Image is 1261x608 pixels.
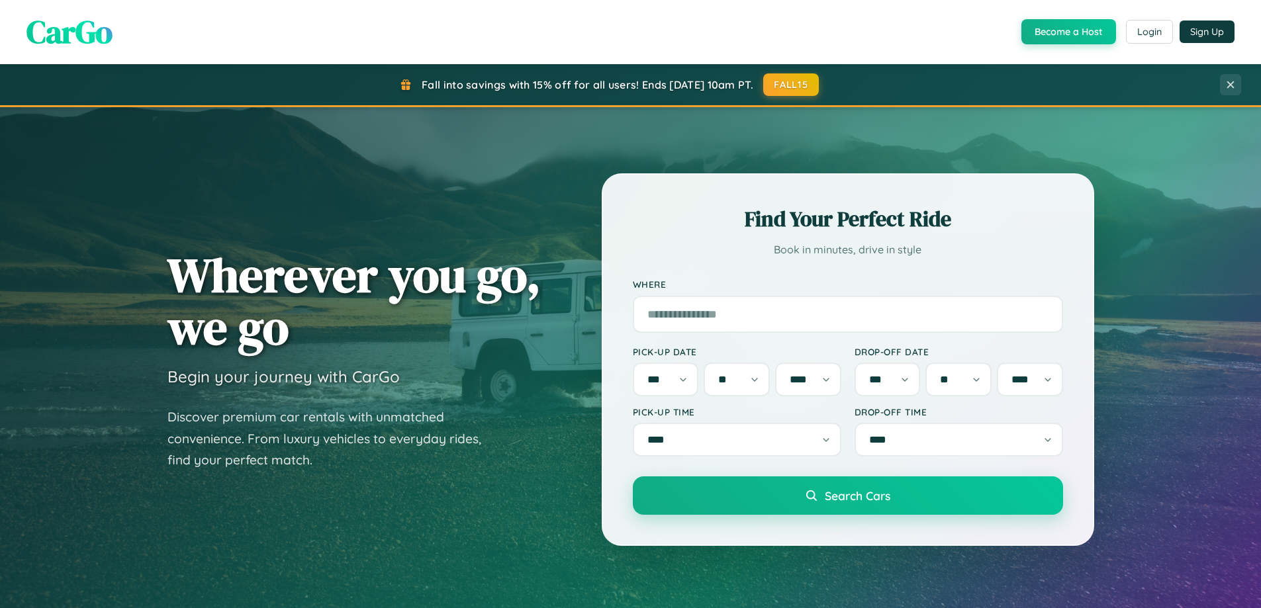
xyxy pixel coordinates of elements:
button: Sign Up [1180,21,1235,43]
label: Pick-up Date [633,346,841,357]
span: CarGo [26,10,113,54]
button: Search Cars [633,476,1063,515]
p: Discover premium car rentals with unmatched convenience. From luxury vehicles to everyday rides, ... [167,406,498,471]
button: Login [1126,20,1173,44]
label: Pick-up Time [633,406,841,417]
span: Fall into savings with 15% off for all users! Ends [DATE] 10am PT. [422,78,753,91]
h1: Wherever you go, we go [167,249,541,353]
button: FALL15 [763,73,819,96]
button: Become a Host [1021,19,1116,44]
h3: Begin your journey with CarGo [167,367,400,386]
p: Book in minutes, drive in style [633,240,1063,259]
span: Search Cars [825,488,890,503]
h2: Find Your Perfect Ride [633,204,1063,234]
label: Where [633,279,1063,290]
label: Drop-off Time [855,406,1063,417]
label: Drop-off Date [855,346,1063,357]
